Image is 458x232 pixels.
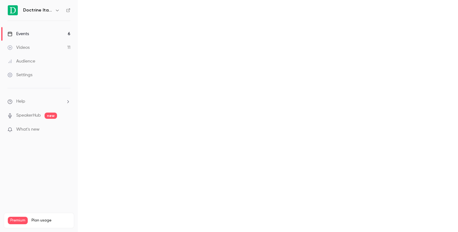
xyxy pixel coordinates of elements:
img: Doctrine Italia [8,5,18,15]
div: Videos [7,44,30,51]
span: Premium [8,217,28,224]
span: new [45,113,57,119]
div: Events [7,31,29,37]
a: SpeakerHub [16,112,41,119]
div: Settings [7,72,32,78]
span: Plan usage [31,218,70,223]
h6: Doctrine Italia [23,7,52,13]
span: What's new [16,126,40,133]
iframe: Noticeable Trigger [63,127,70,132]
span: Help [16,98,25,105]
div: Audience [7,58,35,64]
li: help-dropdown-opener [7,98,70,105]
